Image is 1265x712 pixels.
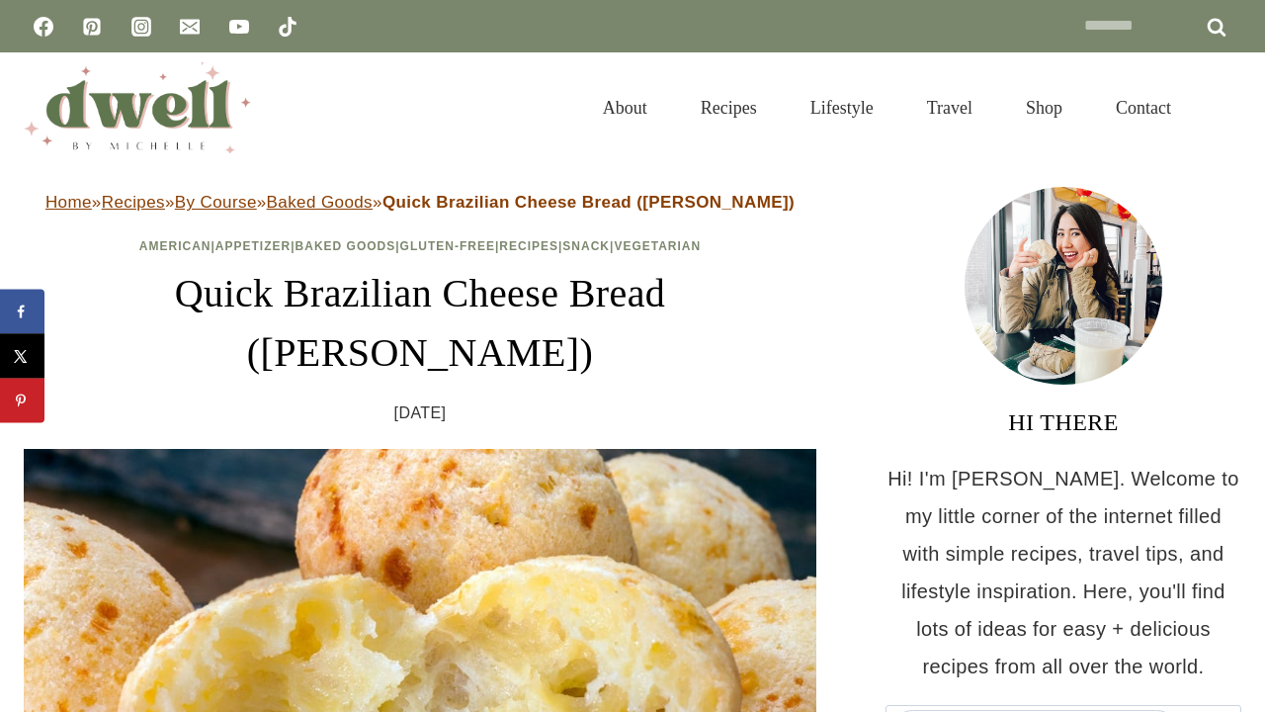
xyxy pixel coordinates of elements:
[885,460,1241,685] p: Hi! I'm [PERSON_NAME]. Welcome to my little corner of the internet filled with simple recipes, tr...
[400,239,495,253] a: Gluten-Free
[170,7,210,46] a: Email
[784,73,900,142] a: Lifestyle
[499,239,558,253] a: Recipes
[122,7,161,46] a: Instagram
[885,404,1241,440] h3: HI THERE
[1208,91,1241,125] button: View Search Form
[24,264,816,383] h1: Quick Brazilian Cheese Bread ([PERSON_NAME])
[102,193,165,212] a: Recipes
[268,7,307,46] a: TikTok
[576,73,674,142] a: About
[900,73,999,142] a: Travel
[562,239,610,253] a: Snack
[219,7,259,46] a: YouTube
[394,399,447,428] time: [DATE]
[24,62,251,153] img: DWELL by michelle
[139,239,211,253] a: American
[215,239,291,253] a: Appetizer
[576,73,1198,142] nav: Primary Navigation
[45,193,92,212] a: Home
[24,7,63,46] a: Facebook
[999,73,1089,142] a: Shop
[1089,73,1198,142] a: Contact
[45,193,795,212] span: » » » »
[267,193,373,212] a: Baked Goods
[139,239,701,253] span: | | | | | |
[175,193,257,212] a: By Course
[614,239,701,253] a: Vegetarian
[382,193,795,212] strong: Quick Brazilian Cheese Bread ([PERSON_NAME])
[674,73,784,142] a: Recipes
[295,239,396,253] a: Baked Goods
[72,7,112,46] a: Pinterest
